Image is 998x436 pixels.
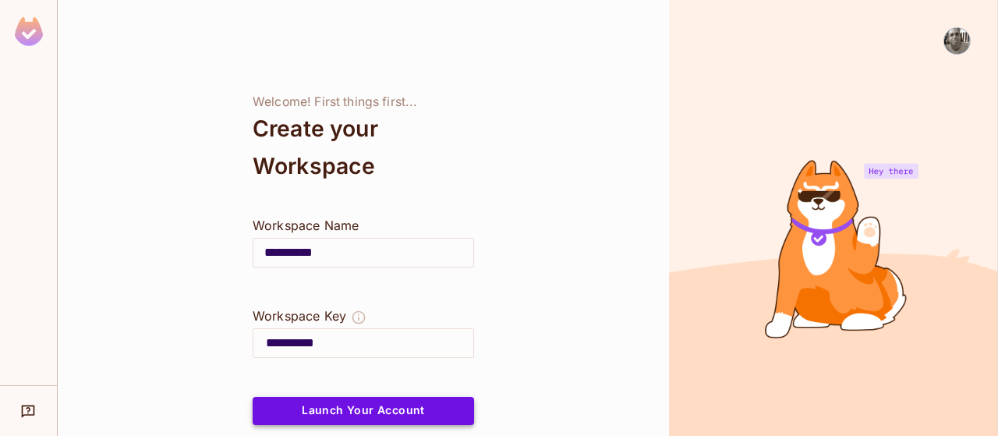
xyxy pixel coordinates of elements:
[253,94,474,110] div: Welcome! First things first...
[253,307,346,325] div: Workspace Key
[944,28,970,54] img: Rafael Rodrigues
[253,216,474,235] div: Workspace Name
[351,307,366,328] button: The Workspace Key is unique, and serves as the identifier of your workspace.
[253,110,474,185] div: Create your Workspace
[15,17,43,46] img: SReyMgAAAABJRU5ErkJggg==
[11,395,46,427] div: Help & Updates
[253,397,474,425] button: Launch Your Account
